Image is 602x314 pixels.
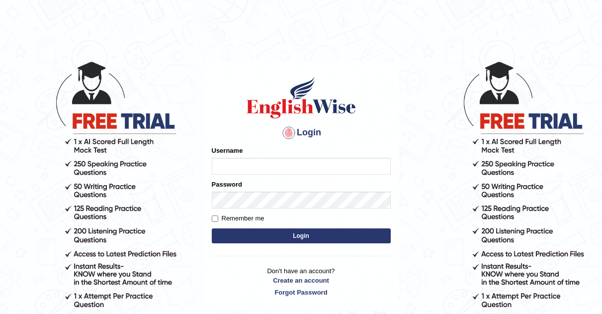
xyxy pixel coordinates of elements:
label: Password [212,180,242,189]
button: Login [212,228,391,243]
a: Forgot Password [212,288,391,297]
input: Remember me [212,215,218,222]
label: Remember me [212,213,264,223]
p: Don't have an account? [212,266,391,297]
h4: Login [212,125,391,141]
a: Create an account [212,276,391,285]
img: Logo of English Wise sign in for intelligent practice with AI [245,75,358,120]
label: Username [212,146,243,155]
